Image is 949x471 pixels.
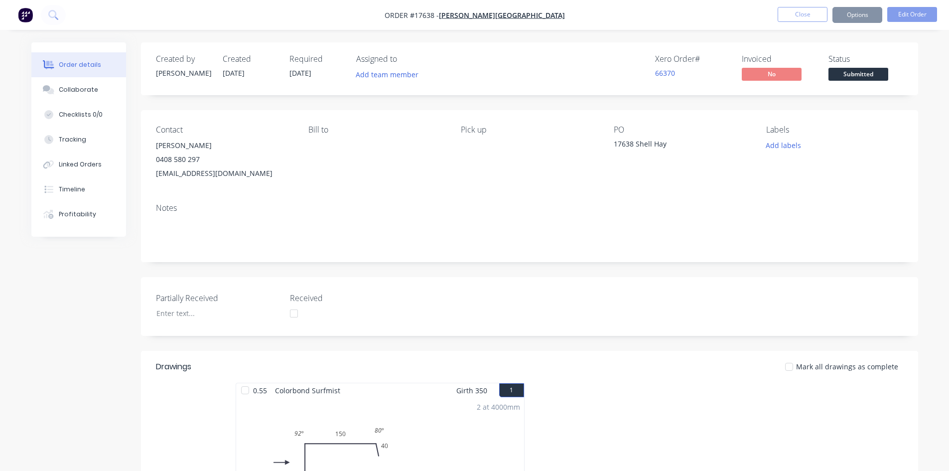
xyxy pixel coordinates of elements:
[614,139,738,153] div: 17638 Shell Hay
[156,139,292,180] div: [PERSON_NAME]0408 580 297[EMAIL_ADDRESS][DOMAIN_NAME]
[156,153,292,166] div: 0408 580 297
[156,292,280,304] label: Partially Received
[761,139,807,152] button: Add labels
[778,7,827,22] button: Close
[832,7,882,23] button: Options
[156,54,211,64] div: Created by
[356,54,456,64] div: Assigned to
[31,152,126,177] button: Linked Orders
[59,185,85,194] div: Timeline
[31,127,126,152] button: Tracking
[439,10,565,20] a: [PERSON_NAME][GEOGRAPHIC_DATA]
[156,361,191,373] div: Drawings
[477,402,520,412] div: 2 at 4000mm
[59,210,96,219] div: Profitability
[308,125,445,135] div: Bill to
[655,68,675,78] a: 66370
[31,202,126,227] button: Profitability
[796,361,898,372] span: Mark all drawings as complete
[290,292,414,304] label: Received
[31,52,126,77] button: Order details
[766,125,903,135] div: Labels
[249,383,271,398] span: 0.55
[742,68,802,80] span: No
[289,54,344,64] div: Required
[828,68,888,80] span: Submitted
[59,135,86,144] div: Tracking
[18,7,33,22] img: Factory
[499,383,524,397] button: 1
[223,54,277,64] div: Created
[59,60,101,69] div: Order details
[59,160,102,169] div: Linked Orders
[156,68,211,78] div: [PERSON_NAME]
[223,68,245,78] span: [DATE]
[31,177,126,202] button: Timeline
[461,125,597,135] div: Pick up
[614,125,750,135] div: PO
[59,110,103,119] div: Checklists 0/0
[59,85,98,94] div: Collaborate
[356,68,424,81] button: Add team member
[456,383,487,398] span: Girth 350
[655,54,730,64] div: Xero Order #
[887,7,937,22] button: Edit Order
[156,166,292,180] div: [EMAIL_ADDRESS][DOMAIN_NAME]
[156,125,292,135] div: Contact
[742,54,816,64] div: Invoiced
[828,54,903,64] div: Status
[289,68,311,78] span: [DATE]
[31,77,126,102] button: Collaborate
[156,139,292,153] div: [PERSON_NAME]
[350,68,423,81] button: Add team member
[271,383,344,398] span: Colorbond Surfmist
[828,68,888,83] button: Submitted
[156,203,903,213] div: Notes
[385,10,439,20] span: Order #17638 -
[31,102,126,127] button: Checklists 0/0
